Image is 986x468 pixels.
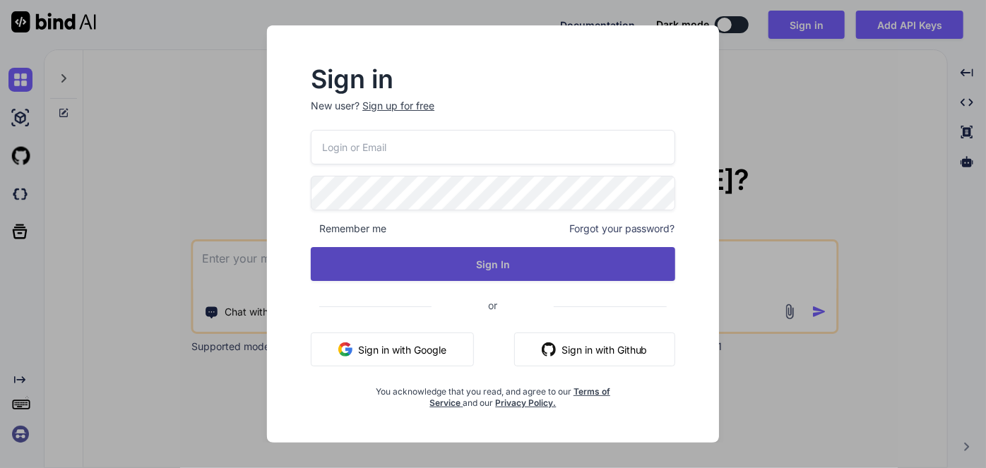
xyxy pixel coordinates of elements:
[542,342,556,356] img: github
[311,68,675,90] h2: Sign in
[495,397,556,408] a: Privacy Policy.
[569,222,675,236] span: Forgot your password?
[432,288,554,323] span: or
[372,378,614,409] div: You acknowledge that you read, and agree to our and our
[311,247,675,281] button: Sign In
[362,99,434,113] div: Sign up for free
[311,332,474,366] button: Sign in with Google
[429,386,610,408] a: Terms of Service
[338,342,352,356] img: google
[311,222,386,236] span: Remember me
[311,99,675,130] p: New user?
[514,332,675,366] button: Sign in with Github
[311,130,675,164] input: Login or Email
